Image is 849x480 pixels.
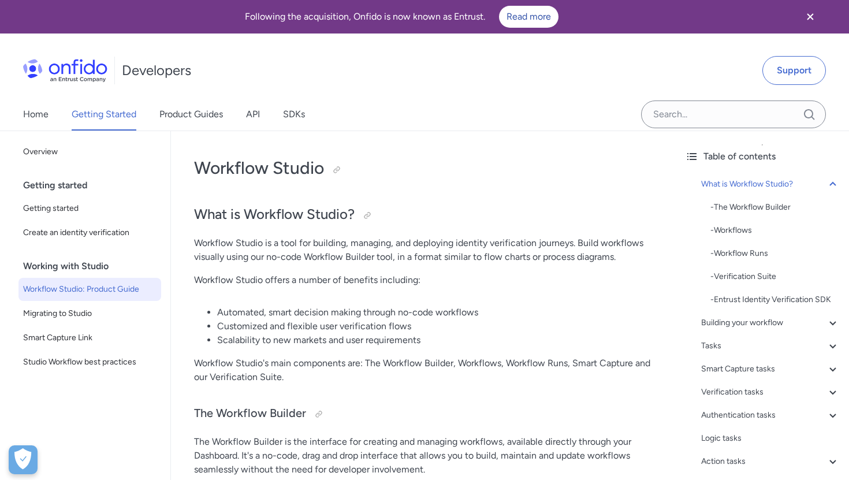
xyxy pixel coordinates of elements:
[789,2,832,31] button: Close banner
[23,331,157,345] span: Smart Capture Link
[23,59,107,82] img: Onfido Logo
[194,405,653,423] h3: The Workflow Builder
[710,293,840,307] a: -Entrust Identity Verification SDK
[710,247,840,261] div: - Workflow Runs
[499,6,558,28] a: Read more
[701,339,840,353] a: Tasks
[283,98,305,131] a: SDKs
[194,273,653,287] p: Workflow Studio offers a number of benefits including:
[23,255,166,278] div: Working with Studio
[23,98,49,131] a: Home
[217,319,653,333] li: Customized and flexible user verification flows
[194,205,653,225] h2: What is Workflow Studio?
[710,293,840,307] div: - Entrust Identity Verification SDK
[23,174,166,197] div: Getting started
[159,98,223,131] a: Product Guides
[710,200,840,214] div: - The Workflow Builder
[701,455,840,468] a: Action tasks
[710,224,840,237] a: -Workflows
[23,355,157,369] span: Studio Workflow best practices
[701,408,840,422] a: Authentication tasks
[803,10,817,24] svg: Close banner
[217,306,653,319] li: Automated, smart decision making through no-code workflows
[23,307,157,321] span: Migrating to Studio
[762,56,826,85] a: Support
[122,61,191,80] h1: Developers
[14,6,789,28] div: Following the acquisition, Onfido is now known as Entrust.
[701,316,840,330] a: Building your workflow
[701,385,840,399] a: Verification tasks
[72,98,136,131] a: Getting Started
[23,202,157,215] span: Getting started
[18,326,161,349] a: Smart Capture Link
[23,282,157,296] span: Workflow Studio: Product Guide
[710,224,840,237] div: - Workflows
[18,351,161,374] a: Studio Workflow best practices
[685,150,840,163] div: Table of contents
[18,302,161,325] a: Migrating to Studio
[710,270,840,284] div: - Verification Suite
[710,270,840,284] a: -Verification Suite
[9,445,38,474] div: Cookie Preferences
[246,98,260,131] a: API
[23,145,157,159] span: Overview
[194,236,653,264] p: Workflow Studio is a tool for building, managing, and deploying identity verification journeys. B...
[217,333,653,347] li: Scalability to new markets and user requirements
[701,431,840,445] a: Logic tasks
[18,140,161,163] a: Overview
[9,445,38,474] button: Open Preferences
[710,200,840,214] a: -The Workflow Builder
[194,435,653,477] p: The Workflow Builder is the interface for creating and managing workflows, available directly thr...
[18,221,161,244] a: Create an identity verification
[194,157,653,180] h1: Workflow Studio
[701,177,840,191] a: What is Workflow Studio?
[701,362,840,376] a: Smart Capture tasks
[18,197,161,220] a: Getting started
[23,226,157,240] span: Create an identity verification
[194,356,653,384] p: Workflow Studio's main components are: The Workflow Builder, Workflows, Workflow Runs, Smart Capt...
[641,101,826,128] input: Onfido search input field
[710,247,840,261] a: -Workflow Runs
[18,278,161,301] a: Workflow Studio: Product Guide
